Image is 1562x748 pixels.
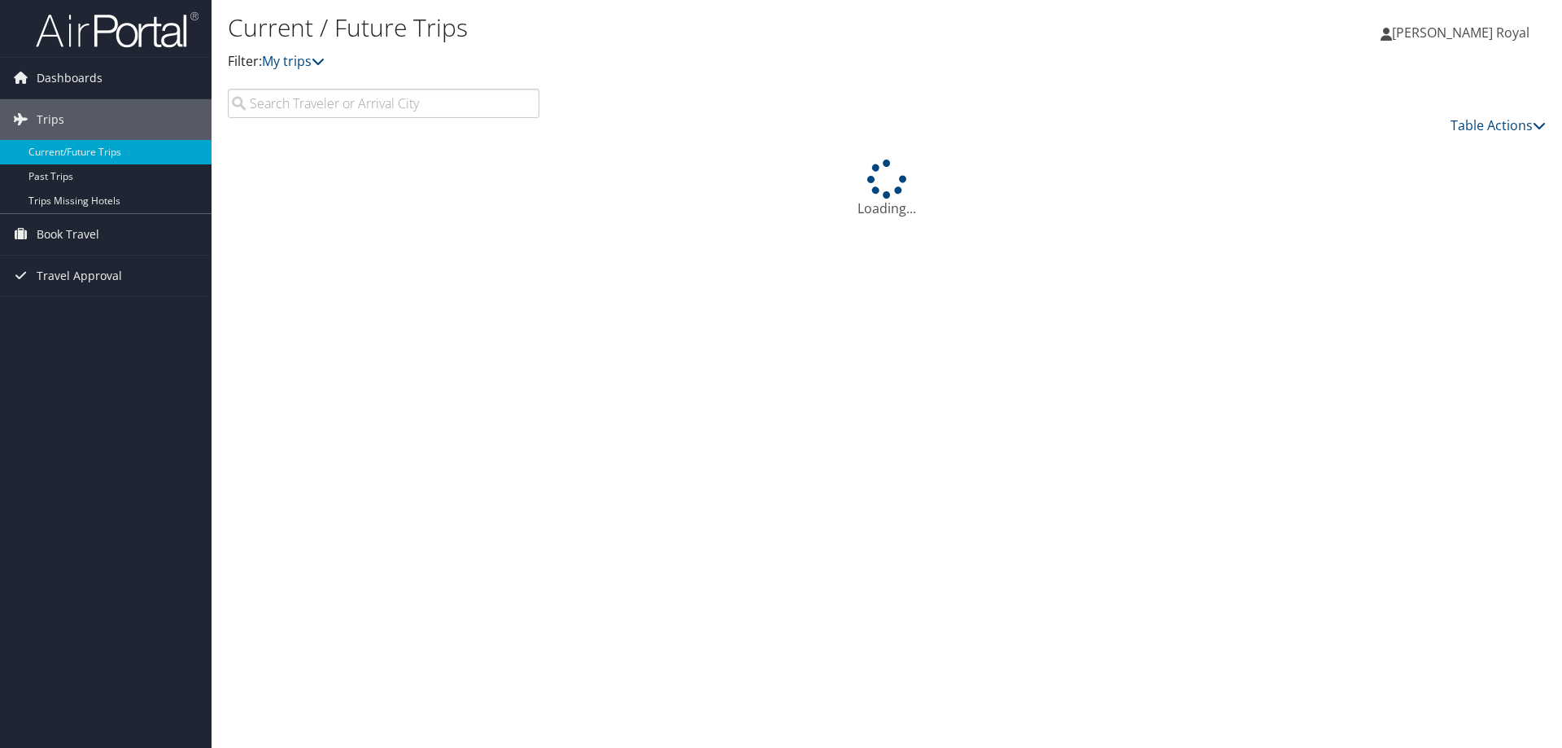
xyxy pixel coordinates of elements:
span: Trips [37,99,64,140]
p: Filter: [228,51,1106,72]
span: [PERSON_NAME] Royal [1392,24,1529,42]
a: [PERSON_NAME] Royal [1381,8,1546,57]
a: My trips [262,52,325,70]
img: airportal-logo.png [36,11,199,49]
input: Search Traveler or Arrival City [228,89,539,118]
h1: Current / Future Trips [228,11,1106,45]
span: Travel Approval [37,256,122,296]
a: Table Actions [1451,116,1546,134]
span: Dashboards [37,58,103,98]
div: Loading... [228,160,1546,218]
span: Book Travel [37,214,99,255]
